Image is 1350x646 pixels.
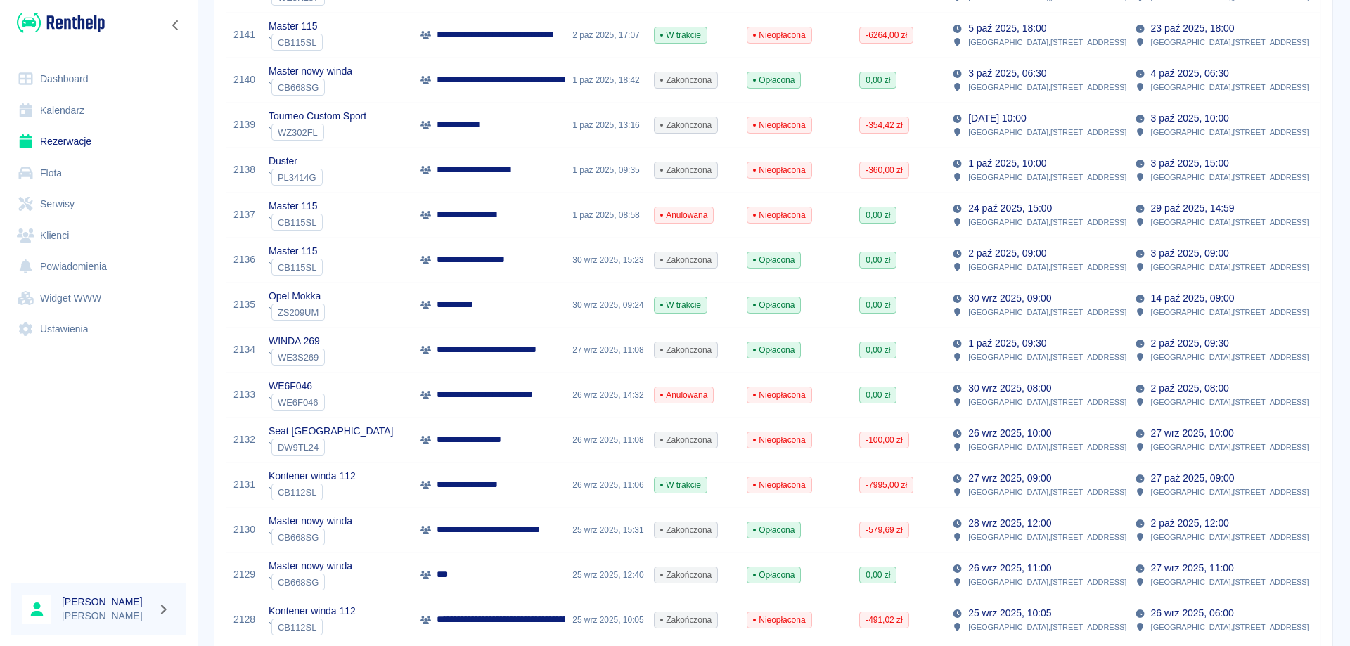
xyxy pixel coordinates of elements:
p: 30 wrz 2025, 08:00 [968,381,1051,396]
a: Ustawienia [11,314,186,345]
p: [GEOGRAPHIC_DATA] , [STREET_ADDRESS] [968,216,1126,228]
div: ` [269,79,352,96]
p: [DATE] 10:00 [968,111,1026,126]
p: [GEOGRAPHIC_DATA] , [STREET_ADDRESS] [968,36,1126,49]
span: Nieopłacona [747,29,811,41]
div: 1 paź 2025, 09:35 [565,148,647,193]
span: ZS209UM [272,307,324,318]
span: -360,00 zł [860,164,908,176]
a: Flota [11,157,186,189]
div: 30 wrz 2025, 09:24 [565,283,647,328]
p: 26 wrz 2025, 11:00 [968,561,1051,576]
span: Zakończona [655,434,717,446]
p: WE6F046 [269,379,325,394]
span: Zakończona [655,164,717,176]
p: [GEOGRAPHIC_DATA] , [STREET_ADDRESS] [1151,621,1309,633]
a: 2135 [233,297,255,312]
a: 2131 [233,477,255,492]
span: 0,00 zł [860,299,896,311]
span: 0,00 zł [860,569,896,581]
a: 2136 [233,252,255,267]
div: 26 wrz 2025, 14:32 [565,373,647,418]
p: 1 paź 2025, 09:30 [968,336,1046,351]
p: [GEOGRAPHIC_DATA] , [STREET_ADDRESS] [968,396,1126,408]
span: WE6F046 [272,397,324,408]
div: ` [269,214,323,231]
p: [GEOGRAPHIC_DATA] , [STREET_ADDRESS] [1151,216,1309,228]
a: 2141 [233,27,255,42]
a: 2134 [233,342,255,357]
a: 2138 [233,162,255,177]
p: [GEOGRAPHIC_DATA] , [STREET_ADDRESS] [1151,81,1309,93]
a: 2128 [233,612,255,627]
a: Serwisy [11,188,186,220]
span: Anulowana [655,389,713,401]
a: Rezerwacje [11,126,186,157]
span: 0,00 zł [860,389,896,401]
div: ` [269,349,325,366]
div: 1 paź 2025, 08:58 [565,193,647,238]
p: [GEOGRAPHIC_DATA] , [STREET_ADDRESS] [968,576,1126,588]
a: Powiadomienia [11,251,186,283]
p: [GEOGRAPHIC_DATA] , [STREET_ADDRESS] [968,351,1126,363]
div: ` [269,439,393,456]
span: -7995,00 zł [860,479,913,491]
p: [GEOGRAPHIC_DATA] , [STREET_ADDRESS] [1151,486,1309,498]
p: 5 paź 2025, 18:00 [968,21,1046,36]
div: ` [269,394,325,411]
p: 3 paź 2025, 10:00 [1151,111,1229,126]
span: Opłacona [747,344,800,356]
span: Zakończona [655,254,717,266]
span: Zakończona [655,119,717,131]
span: Opłacona [747,524,800,536]
p: [GEOGRAPHIC_DATA] , [STREET_ADDRESS] [968,306,1126,318]
p: [GEOGRAPHIC_DATA] , [STREET_ADDRESS] [1151,531,1309,543]
p: [GEOGRAPHIC_DATA] , [STREET_ADDRESS] [1151,261,1309,273]
div: 2 paź 2025, 17:07 [565,13,647,58]
span: -6264,00 zł [860,29,913,41]
div: ` [269,124,366,141]
p: 2 paź 2025, 12:00 [1151,516,1229,531]
span: Zakończona [655,569,717,581]
div: ` [269,304,325,321]
div: 25 wrz 2025, 12:40 [565,553,647,597]
span: -579,69 zł [860,524,908,536]
p: 23 paź 2025, 18:00 [1151,21,1235,36]
p: Seat [GEOGRAPHIC_DATA] [269,424,393,439]
img: Renthelp logo [17,11,105,34]
p: [GEOGRAPHIC_DATA] , [STREET_ADDRESS] [968,81,1126,93]
span: Zakończona [655,524,717,536]
p: 3 paź 2025, 06:30 [968,66,1046,81]
p: WINDA 269 [269,334,325,349]
p: [GEOGRAPHIC_DATA] , [STREET_ADDRESS] [968,531,1126,543]
span: CB115SL [272,262,322,273]
div: ` [269,619,356,635]
span: -354,42 zł [860,119,908,131]
span: 0,00 zł [860,344,896,356]
span: Anulowana [655,209,713,221]
a: Widget WWW [11,283,186,314]
p: 27 wrz 2025, 10:00 [1151,426,1234,441]
span: CB668SG [272,577,324,588]
span: Nieopłacona [747,479,811,491]
p: 26 wrz 2025, 06:00 [1151,606,1234,621]
div: ` [269,259,323,276]
h6: [PERSON_NAME] [62,595,152,609]
span: Nieopłacona [747,434,811,446]
p: 2 paź 2025, 08:00 [1151,381,1229,396]
span: W trakcie [655,299,707,311]
span: Opłacona [747,569,800,581]
p: [PERSON_NAME] [62,609,152,624]
span: 0,00 zł [860,74,896,86]
div: 26 wrz 2025, 11:08 [565,418,647,463]
div: ` [269,34,323,51]
span: Zakończona [655,344,717,356]
span: W trakcie [655,479,707,491]
span: CB668SG [272,532,324,543]
p: [GEOGRAPHIC_DATA] , [STREET_ADDRESS] [1151,441,1309,453]
span: Nieopłacona [747,614,811,626]
p: 30 wrz 2025, 09:00 [968,291,1051,306]
span: Zakończona [655,74,717,86]
p: 24 paź 2025, 15:00 [968,201,1052,216]
span: 0,00 zł [860,254,896,266]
